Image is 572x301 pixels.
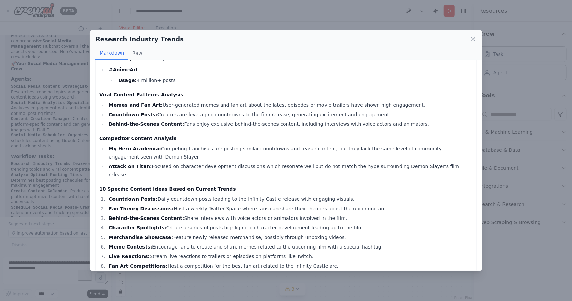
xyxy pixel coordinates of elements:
li: Daily countdown posts leading to the Infinity Castle release with engaging visuals. [107,195,473,203]
strong: Merchandise Showcase: [109,235,173,240]
li: Competing franchises are posting similar countdowns and teaser content, but they lack the same le... [107,145,473,161]
li: Encourage fans to create and share memes related to the upcoming film with a special hashtag. [107,243,473,251]
strong: Fan Theory Discussions: [109,206,174,211]
h2: Research Industry Trends [95,34,184,44]
strong: Live Reactions: [109,254,150,259]
li: Create a series of posts highlighting character development leading up to the film. [107,224,473,232]
strong: Character Spotlights: [109,225,166,230]
h4: Competitor Content Analysis [99,135,473,142]
li: Stream live reactions to trailers or episodes on platforms like Twitch. [107,252,473,260]
li: Share interviews with voice actors or animators involved in the film. [107,214,473,222]
strong: Attack on Titan: [109,164,152,169]
strong: Memes and Fan Art: [109,102,163,108]
li: Host a competition for the best fan art related to the Infinity Castle arc. [107,262,473,270]
button: Markdown [95,47,128,60]
h4: Viral Content Patterns Analysis [99,91,473,98]
li: Host a weekly Twitter Space where fans can share their theories about the upcoming arc. [107,205,473,213]
strong: Meme Contests: [109,244,152,250]
li: User-generated memes and fan art about the latest episodes or movie trailers have shown high enga... [107,101,473,109]
strong: Usage: [118,78,137,83]
strong: My Hero Academia: [109,146,161,151]
li: Fans enjoy exclusive behind-the-scenes content, including interviews with voice actors and animat... [107,120,473,128]
button: Raw [128,47,146,60]
strong: #AnimeArt [109,67,138,72]
strong: Fan Art Competitions: [109,263,168,269]
li: Feature newly released merchandise, possibly through unboxing videos. [107,233,473,241]
li: Focused on character development discussions which resonate well but do not match the hype surrou... [107,162,473,179]
strong: Countdown Posts: [109,196,157,202]
strong: Behind-the-Scenes Content: [109,121,184,127]
strong: Countdown Posts: [109,112,157,117]
li: Creators are leveraging countdowns to the film release, generating excitement and engagement. [107,110,473,119]
strong: Behind-the-Scenes Content: [109,215,184,221]
li: 4 million+ posts [116,76,473,85]
h4: 10 Specific Content Ideas Based on Current Trends [99,185,473,192]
